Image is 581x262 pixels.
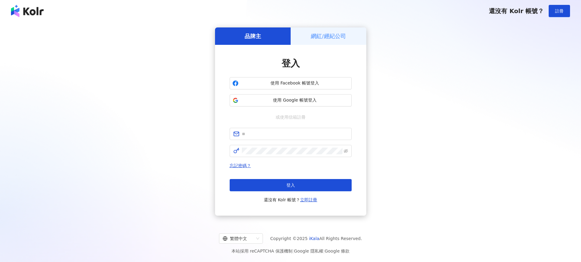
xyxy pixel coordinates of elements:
button: 使用 Facebook 帳號登入 [230,77,352,89]
a: 忘記密碼？ [230,163,251,168]
span: 使用 Facebook 帳號登入 [241,80,349,86]
a: Google 條款 [325,249,350,253]
span: 還沒有 Kolr 帳號？ [264,196,317,203]
span: 登入 [282,58,300,69]
span: 登入 [286,183,295,188]
button: 登入 [230,179,352,191]
button: 註冊 [549,5,570,17]
a: Google 隱私權 [294,249,323,253]
h5: 品牌主 [245,32,261,40]
img: logo [11,5,44,17]
button: 使用 Google 帳號登入 [230,94,352,106]
span: 或使用信箱註冊 [271,114,310,120]
span: 本站採用 reCAPTCHA 保護機制 [231,247,350,255]
h5: 網紅/經紀公司 [311,32,346,40]
span: | [323,249,325,253]
span: | [292,249,294,253]
span: 註冊 [555,9,564,13]
span: eye-invisible [344,149,348,153]
span: Copyright © 2025 All Rights Reserved. [270,235,362,242]
a: 立即註冊 [300,197,317,202]
div: 繁體中文 [223,234,254,243]
span: 還沒有 Kolr 帳號？ [489,7,544,15]
a: iKala [309,236,319,241]
span: 使用 Google 帳號登入 [241,97,349,103]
